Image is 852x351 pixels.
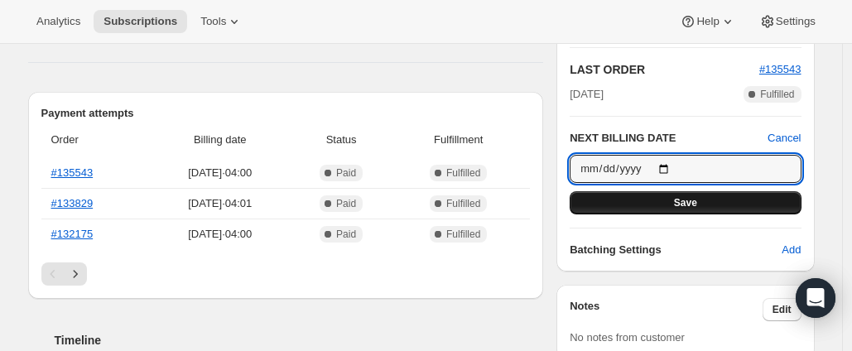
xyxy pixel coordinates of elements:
[296,132,387,148] span: Status
[51,166,94,179] a: #135543
[336,228,356,241] span: Paid
[190,10,253,33] button: Tools
[51,228,94,240] a: #132175
[570,242,782,258] h6: Batching Settings
[446,228,480,241] span: Fulfilled
[155,195,286,212] span: [DATE] · 04:01
[336,166,356,180] span: Paid
[570,298,763,321] h3: Notes
[155,226,286,243] span: [DATE] · 04:00
[760,88,794,101] span: Fulfilled
[570,61,759,78] h2: LAST ORDER
[55,332,544,349] h2: Timeline
[782,242,801,258] span: Add
[759,63,801,75] a: #135543
[776,15,816,28] span: Settings
[570,130,768,147] h2: NEXT BILLING DATE
[772,237,811,263] button: Add
[41,262,531,286] nav: Pagination
[51,197,94,209] a: #133829
[94,10,187,33] button: Subscriptions
[796,278,835,318] div: Open Intercom Messenger
[570,191,801,214] button: Save
[26,10,90,33] button: Analytics
[670,10,745,33] button: Help
[397,132,520,148] span: Fulfillment
[41,122,150,158] th: Order
[103,15,177,28] span: Subscriptions
[200,15,226,28] span: Tools
[336,197,356,210] span: Paid
[36,15,80,28] span: Analytics
[446,166,480,180] span: Fulfilled
[64,262,87,286] button: Next
[759,61,801,78] button: #135543
[446,197,480,210] span: Fulfilled
[696,15,719,28] span: Help
[773,303,792,316] span: Edit
[749,10,826,33] button: Settings
[41,105,531,122] h2: Payment attempts
[768,130,801,147] button: Cancel
[570,331,685,344] span: No notes from customer
[674,196,697,209] span: Save
[763,298,801,321] button: Edit
[570,86,604,103] span: [DATE]
[155,165,286,181] span: [DATE] · 04:00
[155,132,286,148] span: Billing date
